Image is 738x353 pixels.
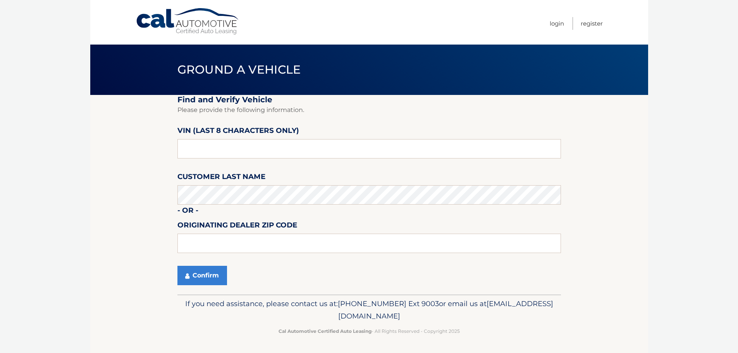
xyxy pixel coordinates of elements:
[279,328,372,334] strong: Cal Automotive Certified Auto Leasing
[182,327,556,335] p: - All Rights Reserved - Copyright 2025
[177,105,561,115] p: Please provide the following information.
[177,171,265,185] label: Customer Last Name
[177,62,301,77] span: Ground a Vehicle
[182,298,556,322] p: If you need assistance, please contact us at: or email us at
[177,95,561,105] h2: Find and Verify Vehicle
[177,205,198,219] label: - or -
[177,219,297,234] label: Originating Dealer Zip Code
[338,299,439,308] span: [PHONE_NUMBER] Ext 9003
[177,125,299,139] label: VIN (last 8 characters only)
[550,17,564,30] a: Login
[136,8,240,35] a: Cal Automotive
[581,17,603,30] a: Register
[177,266,227,285] button: Confirm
